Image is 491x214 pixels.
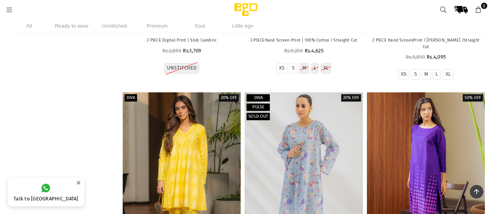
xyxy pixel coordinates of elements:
label: M [302,65,306,71]
li: Ready to wear [52,19,91,32]
p: 2 PIECE Digital Print | Slub Cambric [127,37,237,44]
label: L [435,71,438,78]
label: UNSTITCHED [167,65,197,71]
button: × [74,176,83,189]
label: XS [279,65,285,71]
li: Little ego [223,19,262,32]
span: Rs.1,709 [183,48,201,54]
label: XS [401,71,407,78]
li: Soul [180,19,219,32]
span: Rs.9,250 [284,48,303,54]
li: Premium [138,19,177,32]
span: Sold out [248,113,268,118]
label: 20% off [341,94,361,101]
span: 0 [481,3,487,9]
span: Rs.4,625 [304,48,323,54]
label: XL [323,65,329,71]
label: Pulse [246,103,270,111]
a: 0 [471,3,485,17]
label: 20% off [219,94,239,101]
label: Diva [125,94,137,101]
label: M [424,71,428,78]
label: 50% off [463,94,483,101]
label: XL [445,71,451,78]
p: 2 PIECE Hand ScreenPrint | [PERSON_NAME] |Straight Cut [371,37,481,50]
span: Rs.2,850 [162,48,181,54]
label: S [414,71,416,78]
span: Rs.4,095 [427,54,446,60]
a: Menu [2,7,16,12]
li: Unstitched [95,19,134,32]
a: Talk to [GEOGRAPHIC_DATA] [8,177,84,206]
img: Ego [213,2,279,17]
label: Diva [246,94,270,101]
p: 3 PIECEHand Screen Print | 100% Cotton | Straight Cut [248,37,359,44]
a: Search [436,3,450,17]
label: L [314,65,316,71]
label: S [292,65,295,71]
span: Rs.5,850 [406,54,425,60]
li: All [10,19,49,32]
